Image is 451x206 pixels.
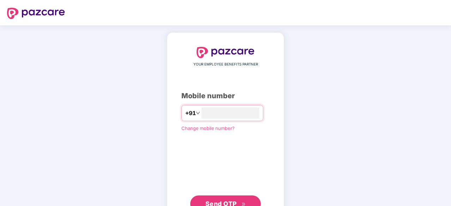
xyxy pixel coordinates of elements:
span: YOUR EMPLOYEE BENEFITS PARTNER [193,62,258,67]
img: logo [7,8,65,19]
a: Change mobile number? [181,125,235,131]
span: down [196,111,200,115]
div: Mobile number [181,90,270,101]
img: logo [197,47,254,58]
span: +91 [185,109,196,118]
